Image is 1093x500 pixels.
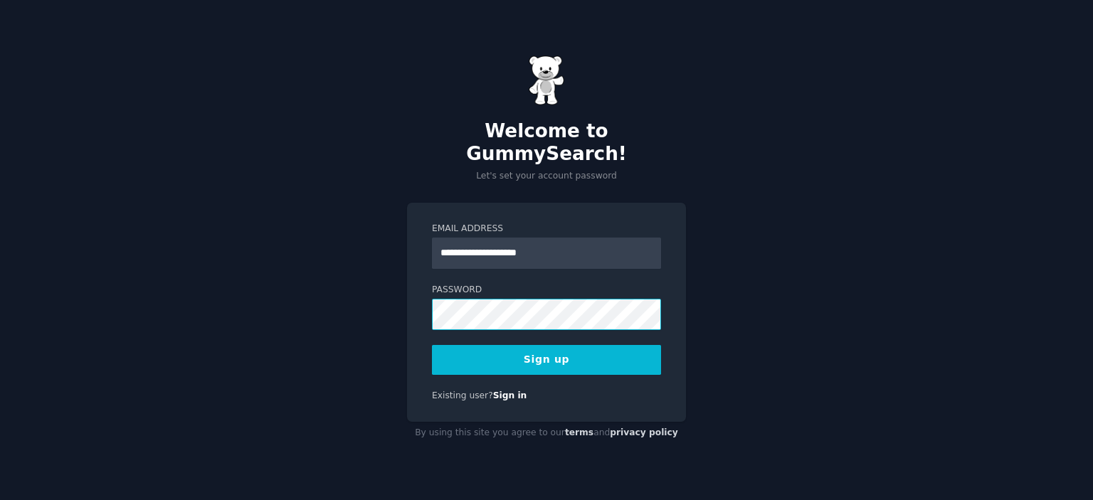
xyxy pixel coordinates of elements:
[432,345,661,375] button: Sign up
[407,120,686,165] h2: Welcome to GummySearch!
[610,427,678,437] a: privacy policy
[565,427,593,437] a: terms
[432,284,661,297] label: Password
[407,422,686,445] div: By using this site you agree to our and
[407,170,686,183] p: Let's set your account password
[529,55,564,105] img: Gummy Bear
[493,390,527,400] a: Sign in
[432,223,661,235] label: Email Address
[432,390,493,400] span: Existing user?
